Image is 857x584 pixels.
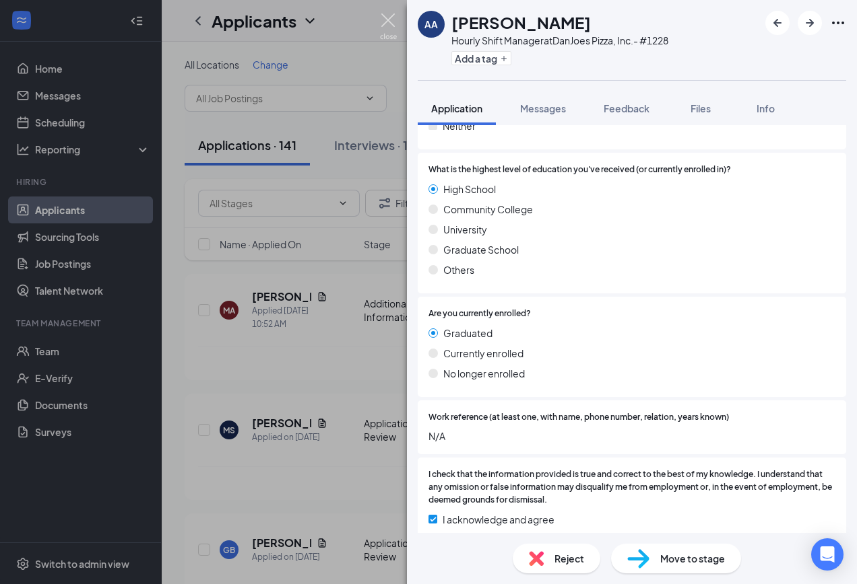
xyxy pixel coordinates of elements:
[451,11,591,34] h1: [PERSON_NAME]
[431,102,482,114] span: Application
[443,182,496,196] span: High School
[443,512,554,527] span: I acknowledge and agree
[798,11,822,35] button: ArrowRight
[428,411,729,424] span: Work reference (at least one, with name, phone number, relation, years known)
[443,366,525,381] span: No longer enrolled
[443,118,476,133] span: Neither
[765,11,790,35] button: ArrowLeftNew
[500,54,508,63] svg: Plus
[428,163,731,176] span: What is the highest level of education you've received (or currently enrolled in)?
[443,222,487,237] span: University
[802,15,818,31] svg: ArrowRight
[757,102,775,114] span: Info
[443,262,474,277] span: Others
[604,102,649,114] span: Feedback
[428,307,531,320] span: Are you currently enrolled?
[443,346,523,361] span: Currently enrolled
[428,429,835,443] span: N/A
[520,102,566,114] span: Messages
[424,17,438,31] div: AA
[443,202,533,217] span: Community College
[443,326,493,340] span: Graduated
[554,551,584,566] span: Reject
[443,242,519,257] span: Graduate School
[691,102,711,114] span: Files
[830,15,846,31] svg: Ellipses
[769,15,786,31] svg: ArrowLeftNew
[451,34,668,47] div: Hourly Shift Manager at DanJoes Pizza, Inc.- #1228
[428,468,835,507] span: I check that the information provided is true and correct to the best of my knowledge. I understa...
[451,51,511,65] button: PlusAdd a tag
[660,551,725,566] span: Move to stage
[811,538,844,571] div: Open Intercom Messenger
